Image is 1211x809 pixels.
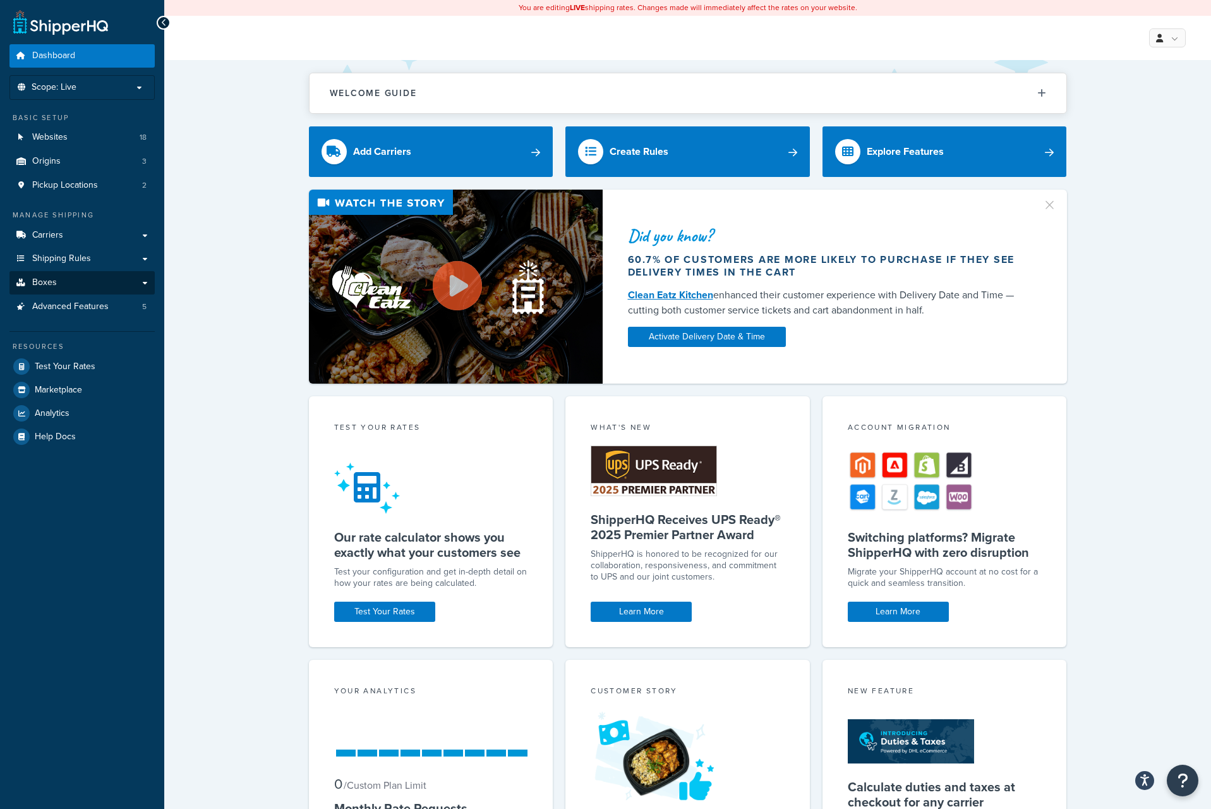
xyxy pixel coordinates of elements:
[32,156,61,167] span: Origins
[9,210,155,221] div: Manage Shipping
[35,362,95,372] span: Test Your Rates
[309,190,603,384] img: Video thumbnail
[9,174,155,197] li: Pickup Locations
[334,530,528,560] h5: Our rate calculator shows you exactly what your customers see
[848,602,949,622] a: Learn More
[140,132,147,143] span: 18
[309,126,553,177] a: Add Carriers
[344,778,426,793] small: / Custom Plan Limit
[32,51,75,61] span: Dashboard
[591,602,692,622] a: Learn More
[591,512,785,542] h5: ShipperHQ Receives UPS Ready® 2025 Premier Partner Award
[9,425,155,448] a: Help Docs
[1167,765,1198,796] button: Open Resource Center
[628,288,713,302] a: Clean Eatz Kitchen
[32,277,57,288] span: Boxes
[9,355,155,378] a: Test Your Rates
[822,126,1067,177] a: Explore Features
[9,126,155,149] li: Websites
[610,143,668,161] div: Create Rules
[628,253,1027,279] div: 60.7% of customers are more likely to purchase if they see delivery times in the cart
[848,530,1042,560] h5: Switching platforms? Migrate ShipperHQ with zero disruption
[35,432,76,442] span: Help Docs
[565,126,810,177] a: Create Rules
[9,379,155,401] a: Marketplace
[310,73,1066,113] button: Welcome Guide
[353,143,411,161] div: Add Carriers
[848,685,1042,700] div: New Feature
[32,82,76,93] span: Scope: Live
[32,230,63,241] span: Carriers
[628,227,1027,245] div: Did you know?
[628,288,1027,318] div: enhanced their customer experience with Delivery Date and Time — cutting both customer service ti...
[9,44,155,68] a: Dashboard
[35,385,82,396] span: Marketplace
[9,271,155,295] a: Boxes
[9,224,155,247] a: Carriers
[9,150,155,173] li: Origins
[330,88,417,98] h2: Welcome Guide
[9,174,155,197] a: Pickup Locations2
[142,180,147,191] span: 2
[334,566,528,589] div: Test your configuration and get in-depth detail on how your rates are being calculated.
[628,327,786,347] a: Activate Delivery Date & Time
[9,295,155,319] a: Advanced Features5
[32,253,91,264] span: Shipping Rules
[848,422,1042,436] div: Account Migration
[591,685,785,700] div: Customer Story
[334,422,528,436] div: Test your rates
[334,685,528,700] div: Your Analytics
[142,301,147,312] span: 5
[9,402,155,425] a: Analytics
[334,602,435,622] a: Test Your Rates
[9,247,155,271] a: Shipping Rules
[142,156,147,167] span: 3
[9,295,155,319] li: Advanced Features
[35,408,69,419] span: Analytics
[32,132,68,143] span: Websites
[591,549,785,583] p: ShipperHQ is honored to be recognized for our collaboration, responsiveness, and commitment to UP...
[9,113,155,123] div: Basic Setup
[32,301,109,312] span: Advanced Features
[9,126,155,149] a: Websites18
[9,150,155,173] a: Origins3
[848,566,1042,589] div: Migrate your ShipperHQ account at no cost for a quick and seamless transition.
[9,341,155,352] div: Resources
[570,2,585,13] b: LIVE
[32,180,98,191] span: Pickup Locations
[591,422,785,436] div: What's New
[334,774,342,794] span: 0
[867,143,944,161] div: Explore Features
